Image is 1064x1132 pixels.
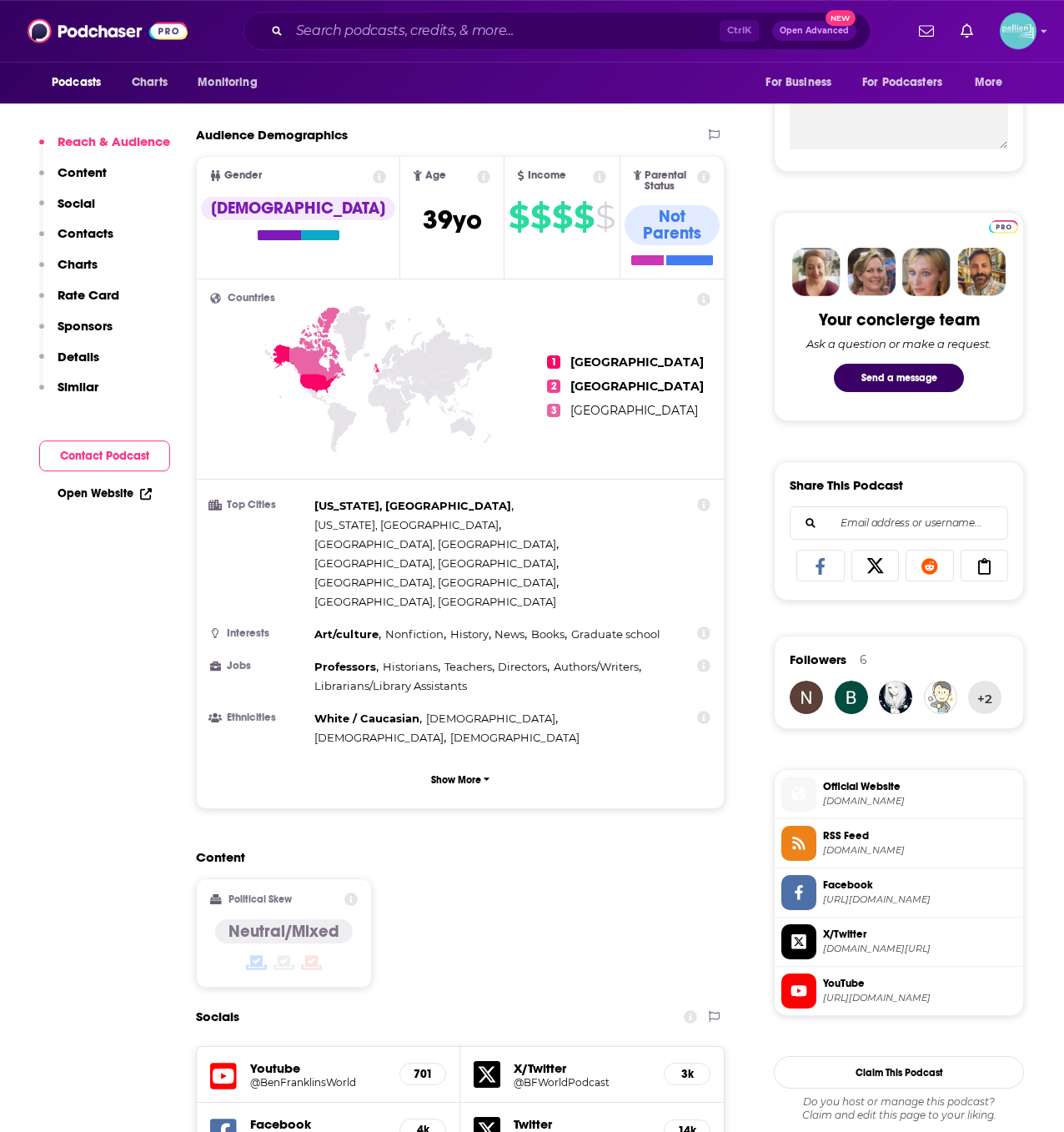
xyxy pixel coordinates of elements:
[509,204,529,230] span: $
[250,1076,386,1089] a: @BenFranklinsWorld
[851,550,900,581] a: Share on X/Twitter
[383,657,440,677] span: ,
[314,537,556,551] span: [GEOGRAPHIC_DATA], [GEOGRAPHIC_DATA]
[210,764,710,795] button: Show More
[528,170,566,181] span: Income
[28,15,188,47] a: Podchaser - Follow, Share and Rate Podcasts
[625,205,720,245] div: Not Parents
[314,496,514,516] span: ,
[426,712,555,725] span: [DEMOGRAPHIC_DATA]
[790,681,823,714] img: Sidonbob19
[196,127,348,143] h2: Audience Demographics
[314,556,556,570] span: [GEOGRAPHIC_DATA], [GEOGRAPHIC_DATA]
[314,657,379,677] span: ,
[314,573,559,592] span: ,
[314,728,446,747] span: ,
[924,681,957,714] img: elifdirem
[835,681,868,714] a: brianommotowithsprint
[39,318,113,349] button: Sponsors
[426,709,558,728] span: ,
[494,627,524,641] span: News
[790,477,903,493] h3: Share This Podcast
[774,1056,1024,1089] button: Claim This Podcast
[186,67,279,98] button: open menu
[39,379,98,410] button: Similar
[498,657,550,677] span: ,
[851,67,966,98] button: open menu
[826,10,856,26] span: New
[314,660,376,673] span: Professors
[450,731,580,744] span: [DEMOGRAPHIC_DATA]
[968,681,1001,714] button: +2
[554,657,641,677] span: ,
[39,349,99,380] button: Details
[514,1116,650,1132] h5: Twitter
[823,779,1016,794] span: Official Website
[314,679,467,692] span: Librarians/Library Assistants
[796,550,845,581] a: Share on Facebook
[823,976,1016,991] span: YouTube
[58,195,95,211] p: Social
[314,709,422,728] span: ,
[963,67,1024,98] button: open menu
[58,164,107,180] p: Content
[574,204,594,230] span: $
[781,974,1016,1009] a: YouTube[URL][DOMAIN_NAME]
[514,1076,650,1089] a: @BFWorldPodcast
[58,287,119,303] p: Rate Card
[547,404,560,417] span: 3
[554,660,639,673] span: Authors/Writers
[765,71,831,94] span: For Business
[781,875,1016,910] a: Facebook[URL][DOMAIN_NAME]
[383,660,438,673] span: Historians
[570,379,704,394] span: [GEOGRAPHIC_DATA]
[547,380,560,393] span: 2
[957,248,1006,296] img: Jon Profile
[989,220,1018,234] img: Podchaser Pro
[224,170,262,181] span: Gender
[912,17,941,45] a: Show notifications dropdown
[289,18,720,44] input: Search podcasts, credits, & more...
[906,550,954,581] a: Share on Reddit
[58,349,99,365] p: Details
[514,1060,650,1076] h5: X/Twitter
[450,625,491,644] span: ,
[58,379,98,395] p: Similar
[1000,13,1036,49] button: Show profile menu
[210,500,308,511] h3: Top Cities
[201,197,395,220] div: [DEMOGRAPHIC_DATA]
[823,878,1016,893] span: Facebook
[531,627,565,641] span: Books
[498,660,547,673] span: Directors
[210,712,308,723] h3: Ethnicities
[58,486,152,501] a: Open Website
[132,71,168,94] span: Charts
[804,507,994,539] input: Email address or username...
[645,170,694,192] span: Parental Status
[58,225,113,241] p: Contacts
[954,17,980,45] a: Show notifications dropdown
[834,364,964,392] button: Send a message
[774,1095,1024,1122] div: Claim and edit this page to your liking.
[58,318,113,334] p: Sponsors
[494,625,527,644] span: ,
[314,518,499,531] span: [US_STATE], [GEOGRAPHIC_DATA]
[385,625,446,644] span: ,
[754,67,852,98] button: open menu
[431,774,481,786] p: Show More
[819,309,980,330] div: Your concierge team
[314,535,559,554] span: ,
[720,20,759,42] span: Ctrl K
[678,1067,696,1081] h5: 3k
[250,1116,386,1132] h5: Facebook
[314,712,419,725] span: White / Caucasian
[570,355,704,370] span: [GEOGRAPHIC_DATA]
[58,133,170,149] p: Reach & Audience
[1000,13,1036,49] span: Logged in as JessicaPellien
[902,248,951,296] img: Jules Profile
[781,826,1016,861] a: RSS Feed[DOMAIN_NAME]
